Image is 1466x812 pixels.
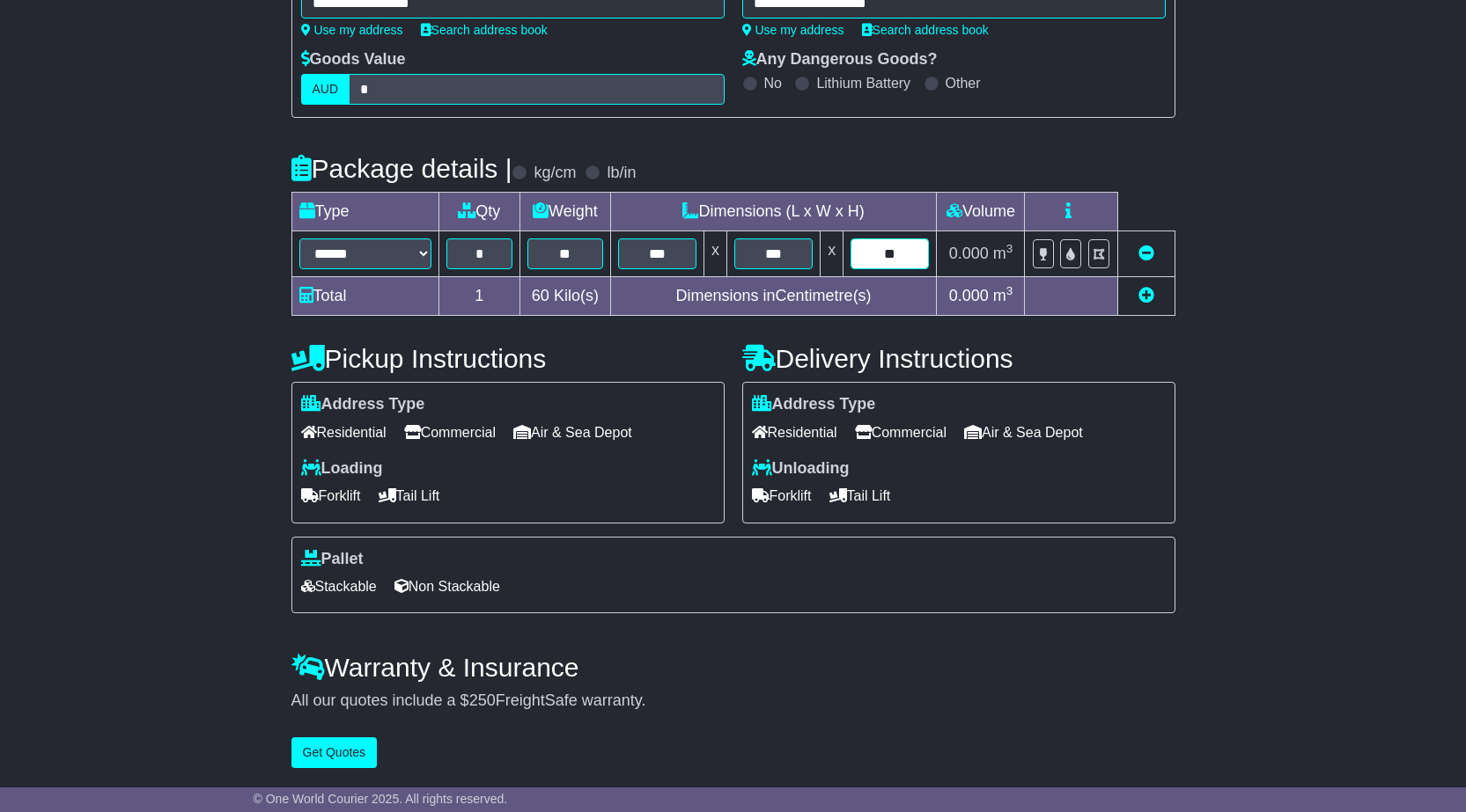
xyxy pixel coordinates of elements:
sup: 3 [1006,284,1013,297]
td: 1 [438,277,520,316]
label: Unloading [752,459,850,479]
span: Tail Lift [829,482,891,509]
td: Qty [438,193,520,231]
a: Remove this item [1138,245,1154,262]
span: Air & Sea Depot [964,419,1083,446]
h4: Delivery Instructions [742,344,1175,373]
span: 250 [469,691,496,709]
a: Add new item [1138,287,1154,304]
span: Forklift [301,482,361,509]
span: Residential [301,419,387,446]
td: Type [291,193,438,231]
label: Address Type [301,395,425,414]
td: Dimensions in Centimetre(s) [610,277,937,316]
span: m [993,287,1013,304]
label: Goods Value [301,50,406,69]
div: All our quotes include a $ FreightSafe warranty. [291,691,1175,711]
a: Search address book [862,23,989,37]
h4: Pickup Instructions [291,344,725,373]
span: Air & Sea Depot [513,419,632,446]
label: AUD [301,74,350,105]
label: No [764,75,782,91]
a: Use my address [301,23,403,37]
h4: Warranty & Insurance [291,653,1175,682]
span: m [993,245,1013,262]
span: 0.000 [949,287,989,304]
button: Get Quotes [291,737,378,768]
sup: 3 [1006,242,1013,255]
label: Loading [301,459,383,479]
td: Total [291,277,438,316]
a: Search address book [421,23,548,37]
label: Any Dangerous Goods? [742,50,938,69]
td: Volume [937,193,1025,231]
td: Weight [520,193,611,231]
h4: Package details | [291,154,512,183]
label: lb/in [607,164,636,183]
td: Dimensions (L x W x H) [610,193,937,231]
a: Use my address [742,23,844,37]
span: Forklift [752,482,812,509]
span: 60 [532,287,549,304]
span: Non Stackable [394,573,500,600]
label: Lithium Battery [816,75,910,91]
span: 0.000 [949,245,989,262]
span: Stackable [301,573,377,600]
td: Kilo(s) [520,277,611,316]
label: kg/cm [534,164,576,183]
label: Address Type [752,395,876,414]
span: Commercial [404,419,496,446]
td: x [821,231,844,277]
label: Pallet [301,550,364,569]
td: x [704,231,726,277]
label: Other [946,75,981,91]
span: Commercial [855,419,947,446]
span: Tail Lift [379,482,440,509]
span: Residential [752,419,837,446]
span: © One World Courier 2025. All rights reserved. [254,792,508,806]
